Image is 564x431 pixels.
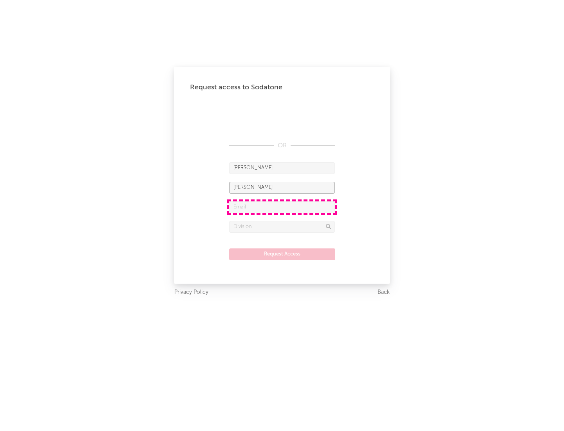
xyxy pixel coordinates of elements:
[229,248,335,260] button: Request Access
[229,221,335,233] input: Division
[229,201,335,213] input: Email
[190,83,374,92] div: Request access to Sodatone
[229,141,335,150] div: OR
[229,182,335,194] input: Last Name
[229,162,335,174] input: First Name
[378,288,390,297] a: Back
[174,288,208,297] a: Privacy Policy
